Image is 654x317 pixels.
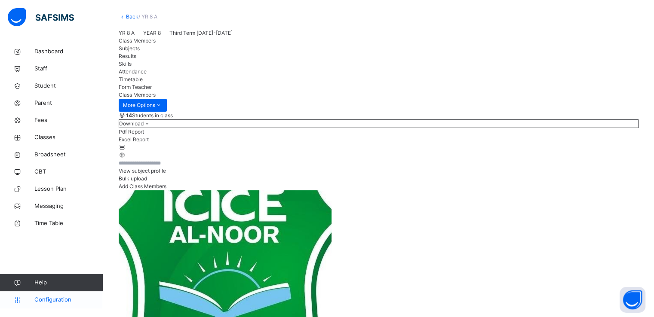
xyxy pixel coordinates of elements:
[34,168,103,176] span: CBT
[34,296,103,304] span: Configuration
[143,30,161,36] span: YEAR 8
[34,64,103,73] span: Staff
[119,91,156,98] span: Class Members
[119,68,147,75] span: Attendance
[119,175,147,182] span: Bulk upload
[119,30,135,36] span: YR 8 A
[119,128,639,136] li: dropdown-list-item-null-0
[169,30,233,36] span: Third Term [DATE]-[DATE]
[34,219,103,228] span: Time Table
[119,120,144,127] span: Download
[34,185,103,193] span: Lesson Plan
[123,101,163,109] span: More Options
[34,278,103,287] span: Help
[126,112,132,119] b: 14
[119,84,152,90] span: Form Teacher
[34,202,103,210] span: Messaging
[34,133,103,142] span: Classes
[119,61,132,67] span: Skills
[34,47,103,56] span: Dashboard
[119,168,166,174] span: View subject profile
[126,112,173,119] span: Students in class
[119,53,136,59] span: Results
[119,183,166,189] span: Add Class Members
[119,45,140,52] span: Subjects
[119,37,156,44] span: Class Members
[34,99,103,107] span: Parent
[138,13,157,20] span: / YR 8 A
[34,150,103,159] span: Broadsheet
[620,287,645,313] button: Open asap
[34,116,103,125] span: Fees
[34,82,103,90] span: Student
[119,136,639,143] li: dropdown-list-item-null-1
[119,76,143,82] span: Timetable
[8,8,74,26] img: safsims
[126,13,138,20] a: Back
